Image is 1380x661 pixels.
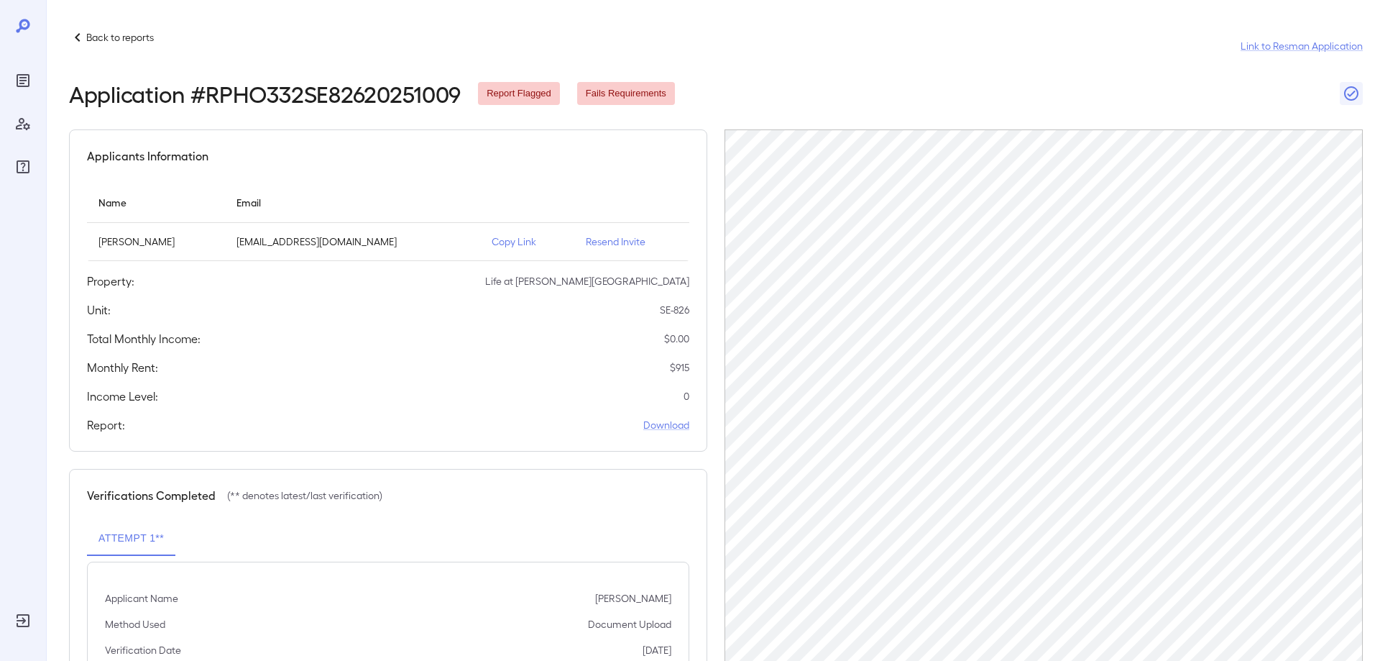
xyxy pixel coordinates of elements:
[69,81,461,106] h2: Application # RPHO332SE82620251009
[87,388,158,405] h5: Income Level:
[11,609,34,632] div: Log Out
[225,182,480,223] th: Email
[670,360,689,375] p: $ 915
[227,488,382,503] p: (** denotes latest/last verification)
[105,617,165,632] p: Method Used
[86,30,154,45] p: Back to reports
[643,643,671,657] p: [DATE]
[664,332,689,346] p: $ 0.00
[684,389,689,404] p: 0
[87,359,158,376] h5: Monthly Rent:
[236,234,469,249] p: [EMAIL_ADDRESS][DOMAIN_NAME]
[588,617,671,632] p: Document Upload
[11,69,34,92] div: Reports
[105,643,181,657] p: Verification Date
[98,234,213,249] p: [PERSON_NAME]
[595,591,671,606] p: [PERSON_NAME]
[11,155,34,178] div: FAQ
[586,234,678,249] p: Resend Invite
[87,487,216,504] h5: Verifications Completed
[492,234,563,249] p: Copy Link
[11,112,34,135] div: Manage Users
[643,418,689,432] a: Download
[87,182,225,223] th: Name
[87,147,208,165] h5: Applicants Information
[660,303,689,317] p: SE-826
[87,301,111,319] h5: Unit:
[1340,82,1363,105] button: Close Report
[87,521,175,556] button: Attempt 1**
[87,273,134,290] h5: Property:
[478,87,560,101] span: Report Flagged
[87,182,689,261] table: simple table
[577,87,675,101] span: Fails Requirements
[87,416,125,434] h5: Report:
[87,330,201,347] h5: Total Monthly Income:
[1241,39,1363,53] a: Link to Resman Application
[485,274,689,288] p: Life at [PERSON_NAME][GEOGRAPHIC_DATA]
[105,591,178,606] p: Applicant Name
